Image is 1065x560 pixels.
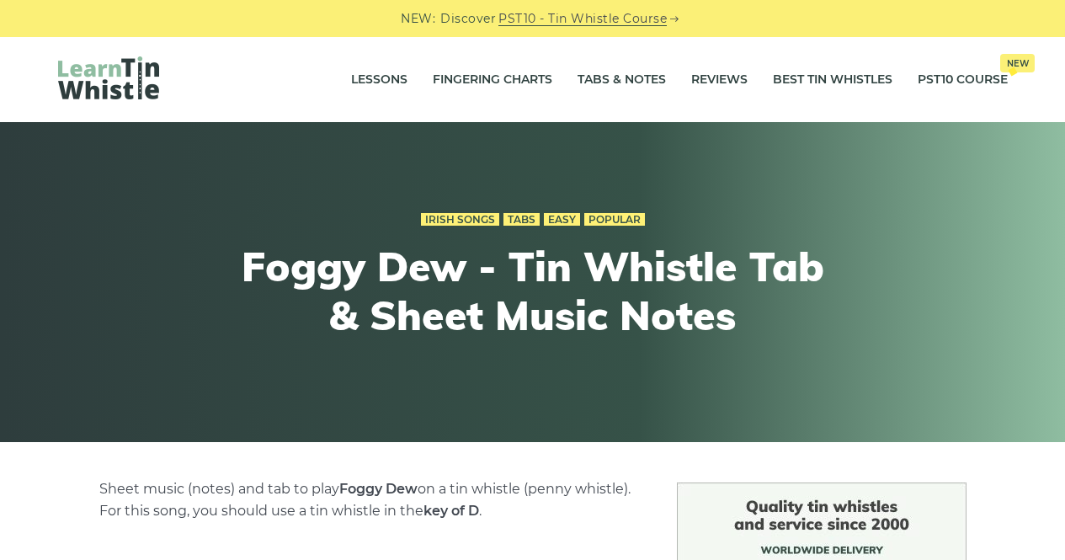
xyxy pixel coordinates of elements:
[423,503,479,519] strong: key of D
[1000,54,1035,72] span: New
[691,59,748,101] a: Reviews
[584,213,645,227] a: Popular
[351,59,407,101] a: Lessons
[421,213,499,227] a: Irish Songs
[544,213,580,227] a: Easy
[58,56,159,99] img: LearnTinWhistle.com
[339,481,418,497] strong: Foggy Dew
[503,213,540,227] a: Tabs
[773,59,892,101] a: Best Tin Whistles
[578,59,666,101] a: Tabs & Notes
[433,59,552,101] a: Fingering Charts
[99,478,636,522] p: Sheet music (notes) and tab to play on a tin whistle (penny whistle). For this song, you should u...
[918,59,1008,101] a: PST10 CourseNew
[223,243,843,339] h1: Foggy Dew - Tin Whistle Tab & Sheet Music Notes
